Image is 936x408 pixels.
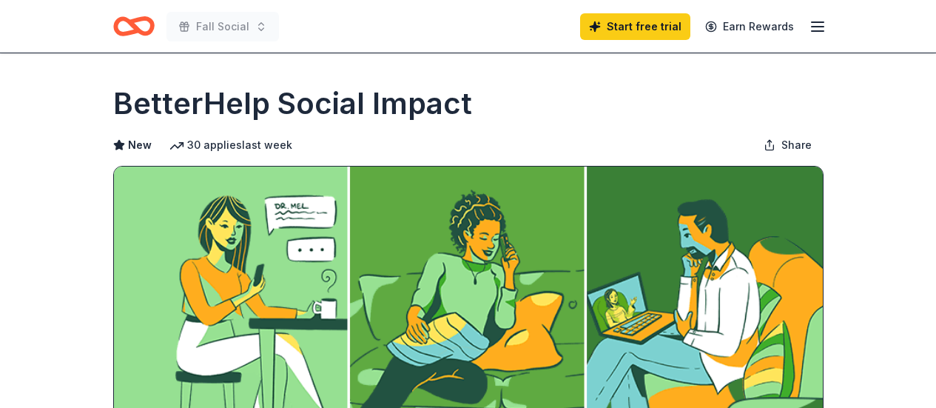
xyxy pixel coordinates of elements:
[752,130,824,160] button: Share
[113,9,155,44] a: Home
[128,136,152,154] span: New
[169,136,292,154] div: 30 applies last week
[113,83,472,124] h1: BetterHelp Social Impact
[580,13,690,40] a: Start free trial
[196,18,249,36] span: Fall Social
[696,13,803,40] a: Earn Rewards
[781,136,812,154] span: Share
[166,12,279,41] button: Fall Social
